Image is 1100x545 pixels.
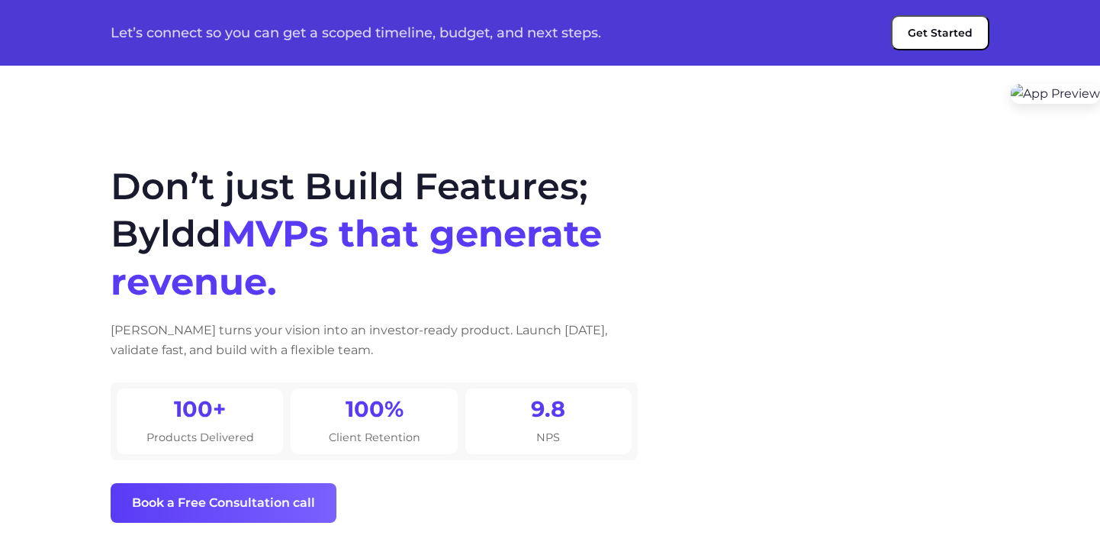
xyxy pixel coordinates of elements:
[346,396,404,423] h2: 100%
[111,163,638,305] h1: Don’t just Build Features; Byldd
[146,429,254,447] p: Products Delivered
[174,396,226,423] h2: 100+
[891,15,989,50] button: Get Started
[111,25,601,40] p: Let’s connect so you can get a scoped timeline, budget, and next steps.
[536,429,560,447] p: NPS
[329,429,420,447] p: Client Retention
[111,483,336,523] button: Book a Free Consultation call
[111,321,638,360] p: [PERSON_NAME] turns your vision into an investor-ready product. Launch [DATE], validate fast, and...
[531,396,565,423] h2: 9.8
[111,211,602,303] span: MVPs that generate revenue.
